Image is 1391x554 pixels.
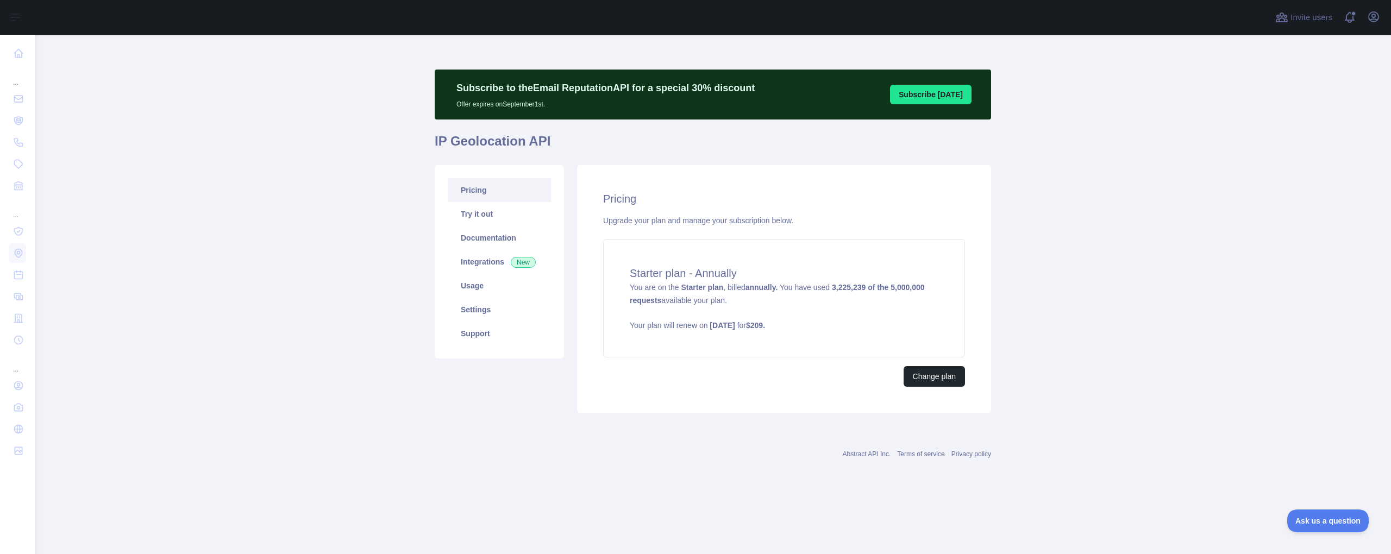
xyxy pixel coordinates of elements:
a: Try it out [448,202,551,226]
h4: Starter plan - Annually [630,266,938,281]
a: Privacy policy [951,450,991,458]
a: Terms of service [897,450,944,458]
div: ... [9,352,26,374]
div: ... [9,198,26,219]
div: Upgrade your plan and manage your subscription below. [603,215,965,226]
strong: 3,225,239 of the 5,000,000 requests [630,283,925,305]
span: Invite users [1290,11,1332,24]
button: Invite users [1273,9,1334,26]
iframe: Toggle Customer Support [1287,509,1369,532]
a: Abstract API Inc. [843,450,891,458]
a: Integrations New [448,250,551,274]
p: Your plan will renew on for [630,320,938,331]
a: Usage [448,274,551,298]
strong: Starter plan [681,283,723,292]
a: Pricing [448,178,551,202]
button: Change plan [904,366,965,387]
strong: [DATE] [710,321,735,330]
a: Support [448,322,551,345]
span: New [511,257,536,268]
button: Subscribe [DATE] [890,85,972,104]
a: Documentation [448,226,551,250]
h2: Pricing [603,191,965,206]
strong: $ 209 . [746,321,765,330]
a: Settings [448,298,551,322]
div: ... [9,65,26,87]
p: Offer expires on September 1st. [456,96,755,109]
strong: annually. [745,283,778,292]
p: Subscribe to the Email Reputation API for a special 30 % discount [456,80,755,96]
h1: IP Geolocation API [435,133,991,159]
span: You are on the , billed You have used available your plan. [630,283,938,331]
